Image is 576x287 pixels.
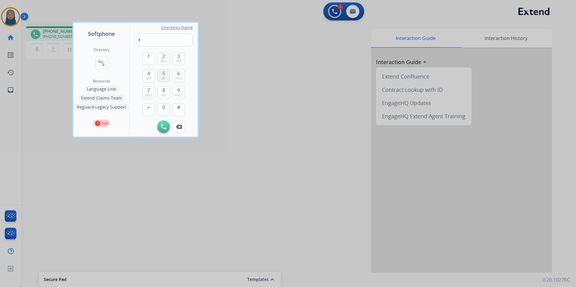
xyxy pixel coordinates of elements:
span: jkl [162,76,165,81]
span: 0 [162,104,165,111]
button: Language Line [84,85,119,93]
img: call-button [176,125,182,129]
span: Softphone [88,29,115,38]
span: 4 [147,70,150,77]
button: + [142,103,155,116]
button: 3def [172,52,185,65]
span: pqrs [145,93,152,97]
button: 2abc [157,52,170,65]
span: # [177,104,180,111]
span: 5 [162,70,165,77]
button: Reguard Legacy Support [74,103,129,111]
span: 3 [177,53,180,60]
p: Call [102,121,108,126]
span: tuv [161,93,166,97]
span: 1 [147,53,150,60]
h2: Directory [94,48,109,52]
span: Resources [93,79,110,84]
button: 5jkl [157,69,170,82]
span: 7 [147,87,150,94]
p: 0.20.1027RC [543,276,570,283]
button: 1 [142,52,155,65]
span: def [176,59,181,63]
button: 9wxyz [172,86,185,99]
button: 8tuv [157,86,170,99]
button: 4ghi [142,69,155,82]
p: 1 [95,121,100,126]
span: Emergency Dialing [161,25,193,30]
span: wxyz [174,93,183,97]
span: mno [175,76,182,81]
span: ghi [146,76,151,81]
mat-icon: connect_without_contact [98,59,105,66]
button: 1Call [93,120,110,127]
span: 6 [177,70,180,77]
button: Extend Claims Team [78,94,125,102]
span: 9 [177,87,180,94]
img: call-button [161,124,166,129]
span: 2 [162,53,165,60]
button: # [172,103,185,116]
button: 0 [157,103,170,116]
span: + [147,104,150,111]
span: abc [161,59,167,63]
button: 7pqrs [142,86,155,99]
button: 6mno [172,69,185,82]
span: 8 [162,87,165,94]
